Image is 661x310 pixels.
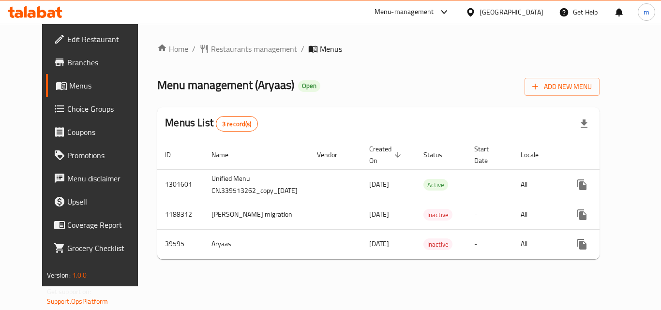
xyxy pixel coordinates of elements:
div: [GEOGRAPHIC_DATA] [480,7,543,17]
a: Edit Restaurant [46,28,152,51]
span: Promotions [67,149,145,161]
span: Menus [320,43,342,55]
div: Menu-management [375,6,434,18]
button: more [571,233,594,256]
a: Grocery Checklist [46,236,152,260]
span: Edit Restaurant [67,33,145,45]
a: Menu disclaimer [46,167,152,190]
a: Coverage Report [46,213,152,236]
span: [DATE] [369,237,389,250]
button: more [571,203,594,226]
span: Get support on: [47,285,91,298]
span: Version: [47,269,71,281]
span: Status [423,149,455,161]
span: Open [298,82,320,90]
button: more [571,173,594,196]
h2: Menus List [165,116,257,132]
span: Created On [369,143,404,166]
td: 1301601 [157,169,204,200]
span: Choice Groups [67,103,145,115]
td: - [466,200,513,229]
span: Menus [69,80,145,91]
span: Grocery Checklist [67,242,145,254]
td: - [466,229,513,259]
td: All [513,229,563,259]
td: 1188312 [157,200,204,229]
a: Home [157,43,188,55]
a: Restaurants management [199,43,297,55]
span: Coupons [67,126,145,138]
span: Inactive [423,209,452,221]
span: Menu management ( Aryaas ) [157,74,294,96]
div: Total records count [216,116,258,132]
td: All [513,169,563,200]
span: Inactive [423,239,452,250]
span: Start Date [474,143,501,166]
span: Coverage Report [67,219,145,231]
td: Unified Menu CN.339513262_copy_[DATE] [204,169,309,200]
span: m [644,7,649,17]
button: Change Status [594,173,617,196]
a: Upsell [46,190,152,213]
span: ID [165,149,183,161]
div: Open [298,80,320,92]
td: 39595 [157,229,204,259]
span: 3 record(s) [216,119,257,129]
li: / [192,43,195,55]
button: Add New Menu [525,78,600,96]
span: Restaurants management [211,43,297,55]
a: Coupons [46,120,152,144]
span: [DATE] [369,208,389,221]
span: Locale [521,149,551,161]
td: Aryaas [204,229,309,259]
td: All [513,200,563,229]
span: [DATE] [369,178,389,191]
a: Choice Groups [46,97,152,120]
td: - [466,169,513,200]
a: Menus [46,74,152,97]
span: Upsell [67,196,145,207]
nav: breadcrumb [157,43,600,55]
span: Branches [67,57,145,68]
span: Name [211,149,241,161]
span: Menu disclaimer [67,173,145,184]
span: Add New Menu [532,81,592,93]
button: Change Status [594,203,617,226]
div: Export file [572,112,596,135]
span: Active [423,179,448,191]
li: / [301,43,304,55]
td: [PERSON_NAME] migration [204,200,309,229]
a: Support.OpsPlatform [47,295,108,308]
button: Change Status [594,233,617,256]
span: Vendor [317,149,350,161]
a: Promotions [46,144,152,167]
span: 1.0.0 [72,269,87,281]
a: Branches [46,51,152,74]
